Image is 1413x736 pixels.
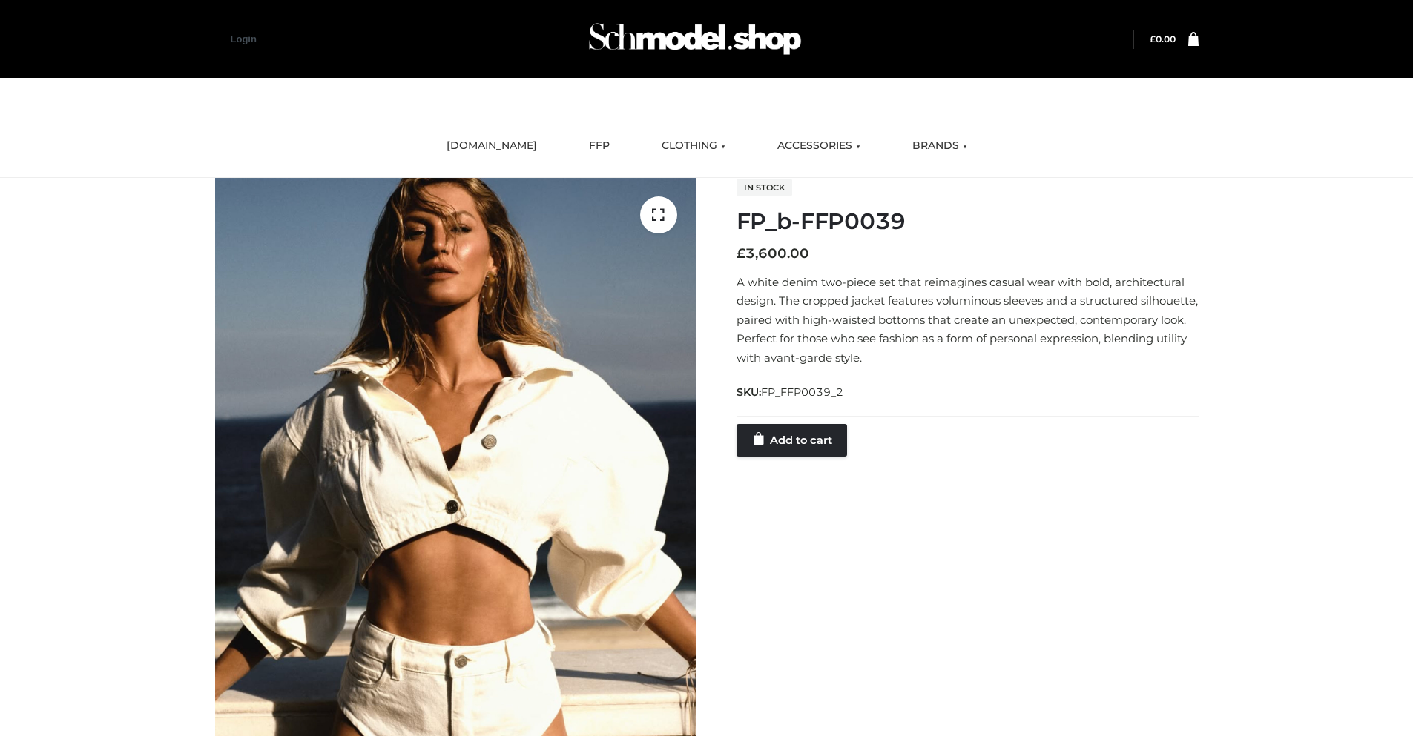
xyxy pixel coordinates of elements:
span: SKU: [737,383,845,401]
a: Add to cart [737,424,847,457]
a: CLOTHING [650,130,737,162]
span: £ [1150,33,1156,44]
a: BRANDS [901,130,978,162]
h1: FP_b-FFP0039 [737,208,1199,235]
img: Schmodel Admin 964 [584,10,806,68]
a: £0.00 [1150,33,1176,44]
a: ACCESSORIES [766,130,872,162]
span: FP_FFP0039_2 [761,385,843,399]
a: FFP [578,130,621,162]
a: Login [231,33,257,44]
bdi: 0.00 [1150,33,1176,44]
bdi: 3,600.00 [737,245,809,262]
span: In stock [737,179,792,196]
span: £ [737,245,745,262]
p: A white denim two-piece set that reimagines casual wear with bold, architectural design. The crop... [737,273,1199,368]
a: [DOMAIN_NAME] [435,130,548,162]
